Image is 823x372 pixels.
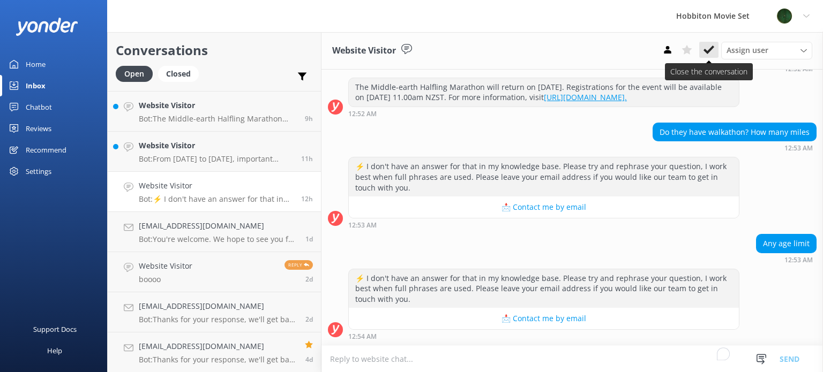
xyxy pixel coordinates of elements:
[305,355,313,364] span: 12:15pm 07-Aug-2025 (UTC +12:00) Pacific/Auckland
[348,222,377,229] strong: 12:53 AM
[158,67,204,79] a: Closed
[139,194,293,204] p: Bot: ⚡ I don't have an answer for that in my knowledge base. Please try and rephrase your questio...
[721,42,812,59] div: Assign User
[348,332,739,340] div: 12:54am 11-Aug-2025 (UTC +12:00) Pacific/Auckland
[784,257,813,263] strong: 12:53 AM
[784,145,813,151] strong: 12:53 AM
[139,300,297,312] h4: [EMAIL_ADDRESS][DOMAIN_NAME]
[47,340,62,361] div: Help
[26,118,51,139] div: Reviews
[139,275,192,284] p: boooo
[349,157,739,196] div: ⚡ I don't have an answer for that in my knowledge base. Please try and rephrase your question, I ...
[116,66,153,82] div: Open
[305,234,313,244] span: 12:13pm 10-Aug-2025 (UTC +12:00) Pacific/Auckland
[757,234,816,253] div: Any age limit
[776,8,792,24] img: 34-1625720359.png
[301,154,313,163] span: 02:10am 11-Aug-2025 (UTC +12:00) Pacific/Auckland
[139,180,293,192] h4: Website Visitor
[108,212,321,252] a: [EMAIL_ADDRESS][DOMAIN_NAME]Bot:You're welcome. We hope to see you for an adventure soon!1d
[332,44,396,58] h3: Website Visitor
[26,75,46,96] div: Inbox
[116,67,158,79] a: Open
[285,260,313,270] span: Reply
[727,44,768,56] span: Assign user
[349,78,739,107] div: The Middle-earth Halfling Marathon will return on [DATE]. Registrations for the event will be ava...
[305,315,313,324] span: 01:52pm 08-Aug-2025 (UTC +12:00) Pacific/Auckland
[139,220,297,232] h4: [EMAIL_ADDRESS][DOMAIN_NAME]
[139,260,192,272] h4: Website Visitor
[139,340,297,352] h4: [EMAIL_ADDRESS][DOMAIN_NAME]
[139,114,297,124] p: Bot: The Middle-earth Halfling Marathon takes participants through sites and scenes from the epic...
[108,172,321,212] a: Website VisitorBot:⚡ I don't have an answer for that in my knowledge base. Please try and rephras...
[108,292,321,332] a: [EMAIL_ADDRESS][DOMAIN_NAME]Bot:Thanks for your response, we'll get back to you as soon as we can...
[305,114,313,123] span: 03:40am 11-Aug-2025 (UTC +12:00) Pacific/Auckland
[139,355,297,365] p: Bot: Thanks for your response, we'll get back to you as soon as we can during opening hours.
[16,18,78,35] img: yonder-white-logo.png
[756,256,817,263] div: 12:53am 11-Aug-2025 (UTC +12:00) Pacific/Auckland
[653,123,816,141] div: Do they have walkathon? How many miles
[26,161,51,182] div: Settings
[348,333,377,340] strong: 12:54 AM
[139,100,297,111] h4: Website Visitor
[116,40,313,60] h2: Conversations
[108,132,321,172] a: Website VisitorBot:From [DATE] to [DATE], important maintenance and restoration work is being car...
[544,92,627,102] a: [URL][DOMAIN_NAME].
[301,194,313,203] span: 12:53am 11-Aug-2025 (UTC +12:00) Pacific/Auckland
[784,66,813,72] strong: 12:52 AM
[158,66,199,82] div: Closed
[108,92,321,132] a: Website VisitorBot:The Middle-earth Halfling Marathon takes participants through sites and scenes...
[139,315,297,324] p: Bot: Thanks for your response, we'll get back to you as soon as we can during opening hours.
[349,196,739,218] button: 📩 Contact me by email
[26,54,46,75] div: Home
[108,252,321,292] a: Website VisitorbooooReply2d
[26,96,52,118] div: Chatbot
[26,139,66,161] div: Recommend
[349,269,739,308] div: ⚡ I don't have an answer for that in my knowledge base. Please try and rephrase your question, I ...
[348,221,739,229] div: 12:53am 11-Aug-2025 (UTC +12:00) Pacific/Auckland
[653,144,817,151] div: 12:53am 11-Aug-2025 (UTC +12:00) Pacific/Auckland
[321,346,823,372] textarea: To enrich screen reader interactions, please activate Accessibility in Grammarly extension settings
[348,111,377,117] strong: 12:52 AM
[349,308,739,329] button: 📩 Contact me by email
[33,318,77,340] div: Support Docs
[139,154,293,164] p: Bot: From [DATE] to [DATE], important maintenance and restoration work is being carried out on th...
[139,234,297,244] p: Bot: You're welcome. We hope to see you for an adventure soon!
[305,275,313,284] span: 08:26pm 08-Aug-2025 (UTC +12:00) Pacific/Auckland
[139,140,293,151] h4: Website Visitor
[348,110,739,117] div: 12:52am 11-Aug-2025 (UTC +12:00) Pacific/Auckland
